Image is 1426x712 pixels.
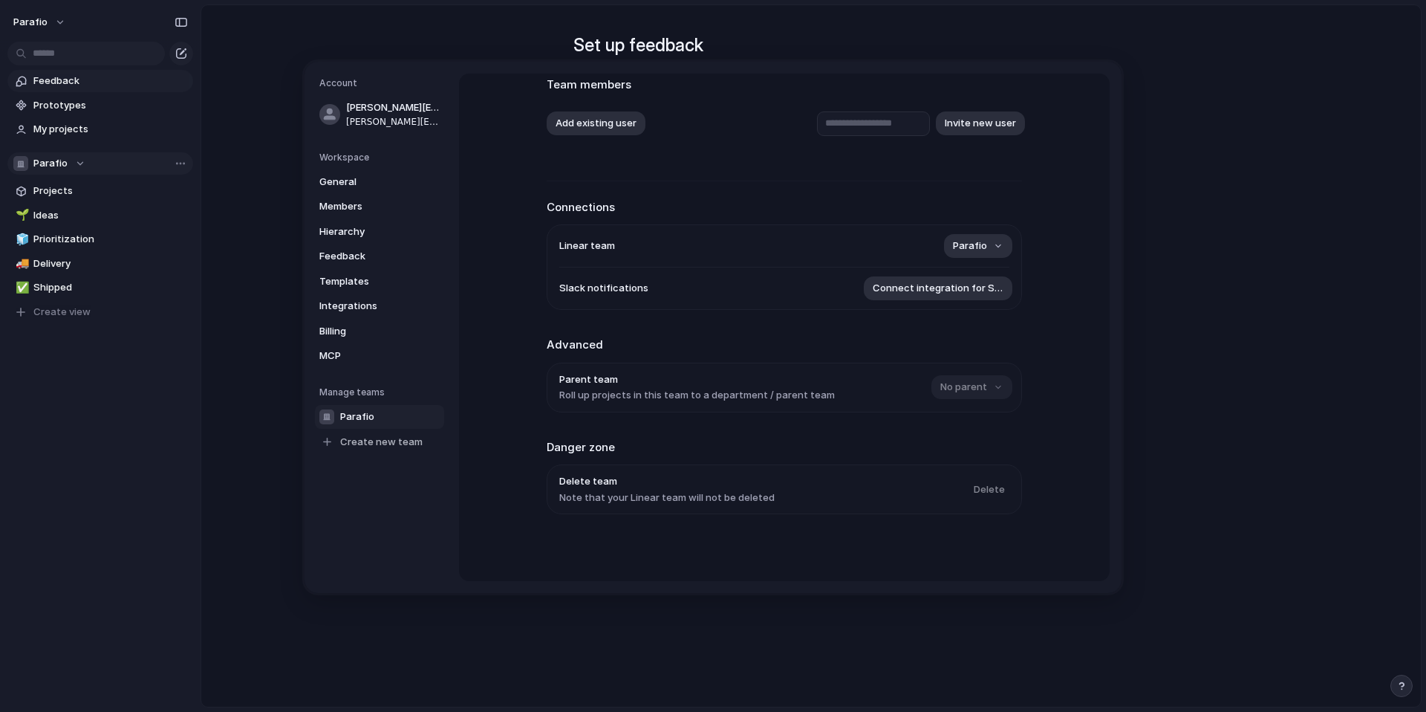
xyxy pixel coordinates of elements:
[315,245,444,268] a: Feedback
[319,151,444,164] h5: Workspace
[315,320,444,343] a: Billing
[936,111,1025,135] button: Invite new user
[319,249,414,264] span: Feedback
[547,111,645,135] button: Add existing user
[315,270,444,294] a: Templates
[319,299,414,314] span: Integrations
[559,372,835,387] span: Parent team
[319,224,414,239] span: Hierarchy
[559,491,775,505] span: Note that your Linear team will not be deleted
[319,77,444,90] h5: Account
[873,281,1003,296] span: Connect integration for Slack
[547,439,1022,456] h2: Danger zone
[315,405,444,429] a: Parafio
[547,337,1022,354] h2: Advanced
[315,170,444,194] a: General
[319,274,414,289] span: Templates
[319,175,414,190] span: General
[315,344,444,368] a: MCP
[944,234,1012,258] button: Parafio
[864,276,1012,300] button: Connect integration for Slack
[315,195,444,219] a: Members
[559,281,648,296] span: Slack notifications
[319,199,414,214] span: Members
[340,435,423,450] span: Create new team
[547,77,1022,94] h2: Team members
[559,388,835,403] span: Roll up projects in this team to a department / parent team
[559,239,615,253] span: Linear team
[319,324,414,339] span: Billing
[319,349,414,363] span: MCP
[315,220,444,244] a: Hierarchy
[340,410,374,424] span: Parafio
[346,100,441,115] span: [PERSON_NAME][EMAIL_ADDRESS][DOMAIN_NAME]
[559,474,775,489] span: Delete team
[315,294,444,318] a: Integrations
[953,239,987,253] span: Parafio
[315,96,444,133] a: [PERSON_NAME][EMAIL_ADDRESS][DOMAIN_NAME][PERSON_NAME][EMAIL_ADDRESS][DOMAIN_NAME]
[547,199,1022,216] h2: Connections
[315,430,444,454] a: Create new team
[346,115,441,129] span: [PERSON_NAME][EMAIL_ADDRESS][DOMAIN_NAME]
[319,386,444,399] h5: Manage teams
